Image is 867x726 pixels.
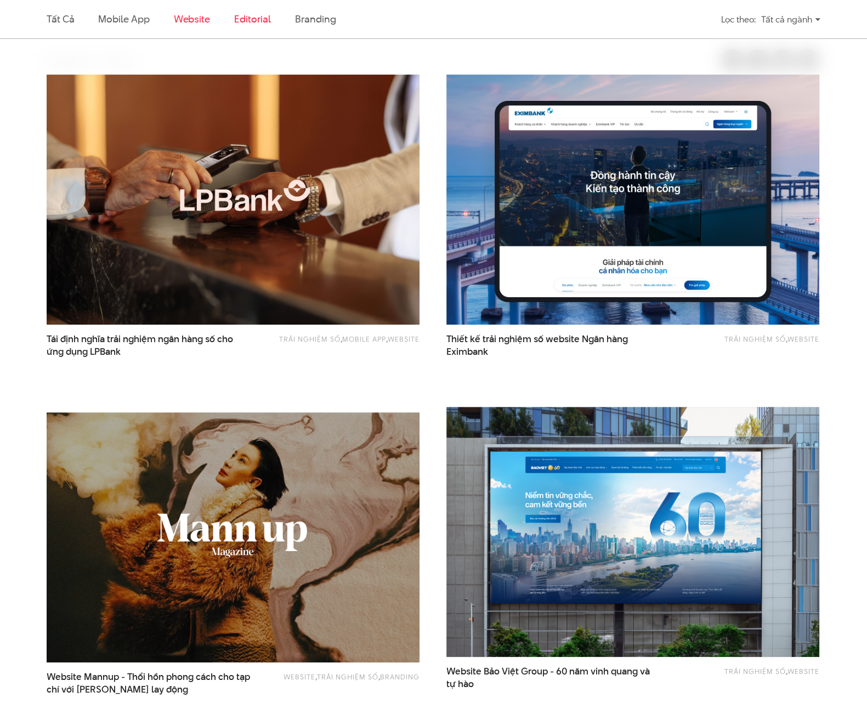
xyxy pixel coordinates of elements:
div: , [670,333,819,353]
span: Tái định nghĩa trải nghiệm ngân hàng số cho [47,333,252,358]
div: , [670,665,819,685]
a: Mobile app [98,12,149,26]
a: Trải nghiệm số [724,334,786,344]
a: Editorial [234,12,271,26]
a: Website [174,12,210,26]
a: Website [787,334,819,344]
a: Trải nghiệm số [279,334,341,344]
span: Website Mannup - Thổi hồn phong cách cho tạp [47,671,252,696]
a: Trải nghiệm số [317,672,378,682]
a: Branding [380,672,420,682]
div: Tất cả ngành [761,10,820,29]
a: Trải nghiệm số [724,666,786,676]
span: Eximbank [446,345,488,358]
a: Mobile app [342,334,386,344]
img: LPBank Thumb [47,75,420,325]
div: , , [270,333,420,353]
div: Lọc theo: [721,10,756,29]
img: Eximbank Website Portal [446,75,819,325]
a: Website Mannup - Thổi hồn phong cách cho tạpchí với [PERSON_NAME] lay động [47,671,252,696]
span: tự hào [446,678,474,690]
a: Website Bảo Việt Group - 60 năm vinh quang vàtự hào [446,665,651,690]
img: website Mann up [47,412,420,662]
a: Thiết kế trải nghiệm số website Ngân hàngEximbank [446,333,651,358]
a: Tất cả [47,12,74,26]
span: ứng dụng LPBank [47,345,121,358]
a: Tái định nghĩa trải nghiệm ngân hàng số choứng dụng LPBank [47,333,252,358]
div: , , [270,671,420,690]
a: Website [787,666,819,676]
span: chí với [PERSON_NAME] lay động [47,683,188,696]
a: Website [284,672,315,682]
img: BaoViet 60 năm [446,407,819,657]
a: Branding [295,12,336,26]
a: Website [388,334,420,344]
span: Thiết kế trải nghiệm số website Ngân hàng [446,333,651,358]
span: Website Bảo Việt Group - 60 năm vinh quang và [446,665,651,690]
